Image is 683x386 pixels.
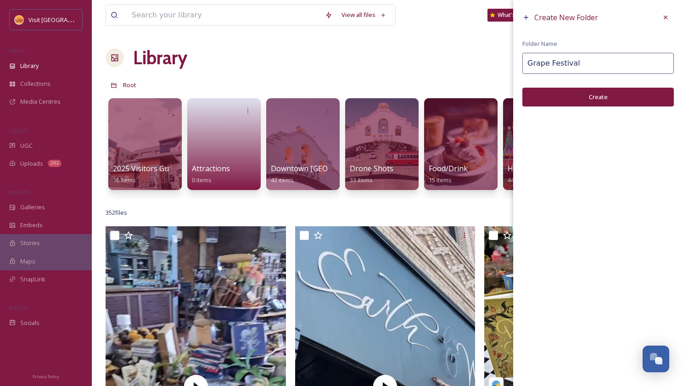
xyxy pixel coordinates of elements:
span: Galleries [20,203,45,212]
button: Open Chat [643,346,669,372]
span: Downtown [GEOGRAPHIC_DATA] [271,163,384,173]
a: Drone Shots33 items [350,164,393,184]
span: 15 items [429,176,452,184]
a: View all files [337,6,391,24]
span: SnapLink [20,275,45,284]
a: Downtown [GEOGRAPHIC_DATA]42 items [271,164,384,184]
span: 44 items [508,176,531,184]
span: Embeds [20,221,43,229]
span: Stories [20,239,40,247]
span: 2025 Visitors Guide [113,163,179,173]
span: 352 file s [106,208,127,217]
span: Attractions [192,163,230,173]
img: Square%20Social%20Visit%20Lodi.png [15,15,24,24]
a: Root [123,79,136,90]
span: 42 items [271,176,294,184]
span: Visit [GEOGRAPHIC_DATA] [28,15,100,24]
span: 33 items [350,176,373,184]
span: MEDIA [9,47,25,54]
div: 202 [48,160,62,167]
span: Media Centres [20,97,61,106]
a: What's New [487,9,533,22]
span: SOCIALS [9,304,28,311]
span: Uploads [20,159,43,168]
span: Root [123,81,136,89]
a: Holidays in [GEOGRAPHIC_DATA]44 items [508,164,621,184]
a: Attractions0 items [192,164,230,184]
span: WIDGETS [9,189,30,196]
span: Holidays in [GEOGRAPHIC_DATA] [508,163,621,173]
span: Drone Shots [350,163,393,173]
span: Create New Folder [534,12,598,22]
span: Folder Name [522,39,557,48]
input: Name [522,53,674,74]
span: Food/Drink [429,163,468,173]
span: Library [20,62,39,70]
a: Privacy Policy [33,370,59,381]
a: Food/Drink15 items [429,164,468,184]
span: COLLECT [9,127,29,134]
span: Maps [20,257,35,266]
span: UGC [20,141,33,150]
span: Privacy Policy [33,374,59,380]
a: Library [133,44,187,72]
span: Socials [20,319,39,327]
button: Create [522,88,674,106]
span: 0 items [192,176,212,184]
a: 2025 Visitors Guide16 items [113,164,179,184]
span: 16 items [113,176,136,184]
span: Collections [20,79,50,88]
input: Search your library [127,5,320,25]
